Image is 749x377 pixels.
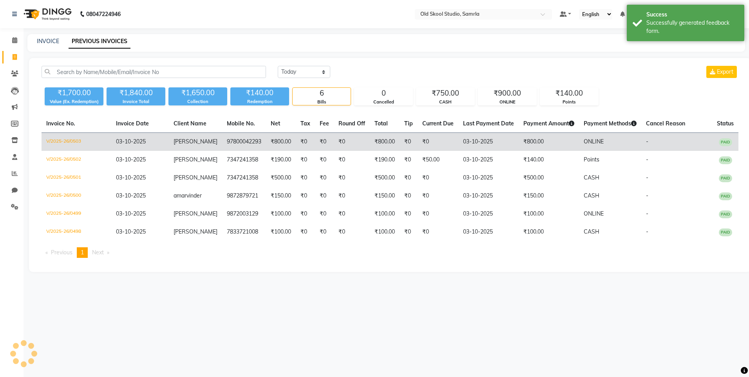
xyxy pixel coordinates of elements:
div: Successfully generated feedback form. [646,19,738,35]
td: ₹150.00 [266,187,296,205]
span: Status [717,120,734,127]
span: PAID [719,156,732,164]
img: logo [20,3,74,25]
span: Mobile No. [227,120,255,127]
td: ₹500.00 [519,169,579,187]
td: ₹0 [400,223,418,241]
td: ₹100.00 [266,205,296,223]
td: ₹0 [334,133,370,151]
td: 03-10-2025 [458,169,519,187]
td: ₹150.00 [370,187,400,205]
span: Invoice No. [46,120,75,127]
span: [PERSON_NAME] [174,138,217,145]
td: ₹0 [315,223,334,241]
td: ₹190.00 [266,151,296,169]
span: Export [717,68,733,75]
span: Next [92,249,104,256]
span: Tip [404,120,413,127]
td: 7833721008 [222,223,266,241]
div: Collection [168,98,227,105]
td: ₹100.00 [370,205,400,223]
td: V/2025-26/0503 [42,133,111,151]
div: ₹1,840.00 [107,87,165,98]
span: Last Payment Date [463,120,514,127]
td: 7347241358 [222,151,266,169]
span: ONLINE [584,210,604,217]
div: ₹140.00 [540,88,598,99]
span: [PERSON_NAME] [174,210,217,217]
span: [PERSON_NAME] [174,174,217,181]
span: Payment Methods [584,120,637,127]
span: Current Due [422,120,454,127]
div: CASH [416,99,474,105]
span: Cancel Reason [646,120,685,127]
td: ₹0 [400,151,418,169]
span: [PERSON_NAME] [174,228,217,235]
td: ₹0 [418,223,458,241]
div: 6 [293,88,351,99]
span: PAID [719,174,732,182]
span: - [646,210,648,217]
div: ₹1,650.00 [168,87,227,98]
div: Bills [293,99,351,105]
td: ₹0 [315,151,334,169]
div: Cancelled [355,99,412,105]
div: ₹1,700.00 [45,87,103,98]
td: ₹100.00 [266,223,296,241]
td: ₹100.00 [519,205,579,223]
span: CASH [584,192,599,199]
td: V/2025-26/0501 [42,169,111,187]
span: PAID [719,228,732,236]
a: PREVIOUS INVOICES [69,34,130,49]
span: Fee [320,120,329,127]
div: ₹140.00 [230,87,289,98]
td: ₹0 [315,169,334,187]
td: ₹0 [418,169,458,187]
td: ₹100.00 [370,223,400,241]
td: ₹800.00 [519,133,579,151]
td: ₹0 [296,169,315,187]
span: - [646,156,648,163]
span: Client Name [174,120,206,127]
span: [PERSON_NAME] [174,156,217,163]
div: Success [646,11,738,19]
td: ₹0 [296,151,315,169]
td: ₹0 [315,205,334,223]
td: ₹0 [334,169,370,187]
td: ₹50.00 [418,151,458,169]
span: 03-10-2025 [116,174,146,181]
span: Previous [51,249,72,256]
td: 03-10-2025 [458,187,519,205]
td: ₹0 [315,187,334,205]
td: 03-10-2025 [458,205,519,223]
td: V/2025-26/0498 [42,223,111,241]
input: Search by Name/Mobile/Email/Invoice No [42,66,266,78]
div: ONLINE [478,99,536,105]
td: ₹150.00 [519,187,579,205]
span: amarvinder [174,192,202,199]
td: ₹100.00 [519,223,579,241]
span: 03-10-2025 [116,210,146,217]
span: Total [374,120,388,127]
td: ₹500.00 [370,169,400,187]
td: V/2025-26/0499 [42,205,111,223]
td: ₹0 [296,223,315,241]
span: - [646,228,648,235]
td: 7347241358 [222,169,266,187]
span: PAID [719,138,732,146]
td: ₹0 [334,151,370,169]
td: ₹500.00 [266,169,296,187]
td: ₹0 [400,205,418,223]
nav: Pagination [42,247,738,258]
span: - [646,138,648,145]
td: 9872879721 [222,187,266,205]
span: Net [271,120,280,127]
span: Tax [300,120,310,127]
td: ₹0 [334,205,370,223]
div: 0 [355,88,412,99]
td: ₹0 [400,187,418,205]
span: - [646,192,648,199]
span: CASH [584,228,599,235]
span: 1 [81,249,84,256]
span: 03-10-2025 [116,228,146,235]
